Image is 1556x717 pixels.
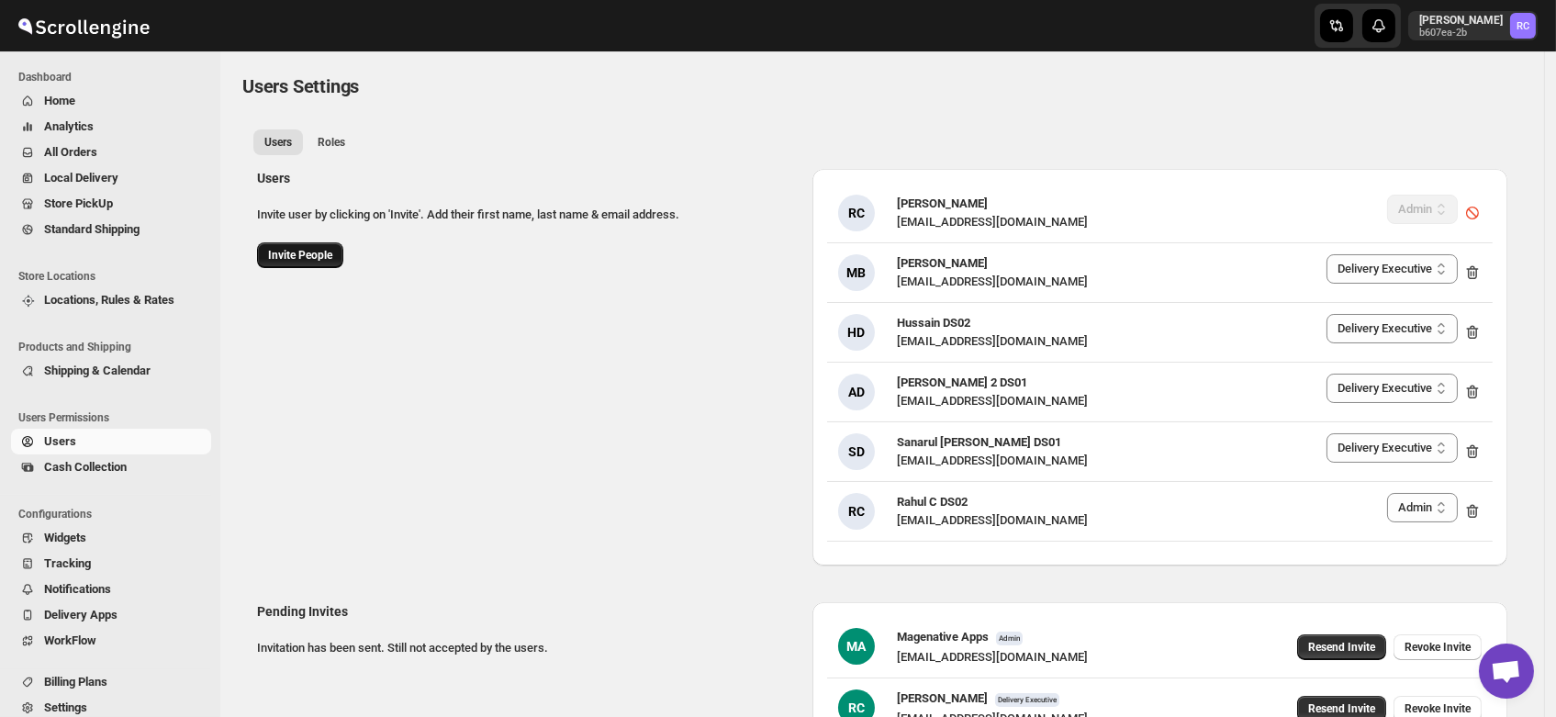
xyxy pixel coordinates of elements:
[838,374,875,410] div: AD
[44,196,113,210] span: Store PickUp
[996,632,1023,645] span: Admin
[897,213,1088,231] div: [EMAIL_ADDRESS][DOMAIN_NAME]
[897,630,989,644] span: Magenative Apps
[11,140,211,165] button: All Orders
[897,375,1027,389] span: [PERSON_NAME] 2 DS01
[1419,28,1503,39] p: b607ea-2b
[897,316,970,330] span: Hussain DS02
[18,410,211,425] span: Users Permissions
[11,628,211,654] button: WorkFlow
[264,135,292,150] span: Users
[1394,634,1482,660] button: Revoke Invite
[18,507,211,521] span: Configurations
[897,648,1088,667] div: [EMAIL_ADDRESS][DOMAIN_NAME]
[897,452,1088,470] div: [EMAIL_ADDRESS][DOMAIN_NAME]
[897,273,1088,291] div: [EMAIL_ADDRESS][DOMAIN_NAME]
[11,525,211,551] button: Widgets
[257,242,343,268] button: Invite People
[11,669,211,695] button: Billing Plans
[257,206,798,224] p: Invite user by clicking on 'Invite'. Add their first name, last name & email address.
[838,314,875,351] div: HD
[1419,13,1503,28] p: [PERSON_NAME]
[15,3,152,49] img: ScrollEngine
[44,675,107,689] span: Billing Plans
[1405,701,1471,716] span: Revoke Invite
[897,511,1088,530] div: [EMAIL_ADDRESS][DOMAIN_NAME]
[44,434,76,448] span: Users
[11,114,211,140] button: Analytics
[318,135,345,150] span: Roles
[11,88,211,114] button: Home
[242,75,359,97] span: Users Settings
[1408,11,1538,40] button: User menu
[44,119,94,133] span: Analytics
[44,222,140,236] span: Standard Shipping
[18,340,211,354] span: Products and Shipping
[897,691,988,705] span: [PERSON_NAME]
[1308,701,1375,716] span: Resend Invite
[11,577,211,602] button: Notifications
[897,435,1061,449] span: Sanarul [PERSON_NAME] DS01
[11,287,211,313] button: Locations, Rules & Rates
[44,582,111,596] span: Notifications
[253,129,303,155] button: All customers
[838,433,875,470] div: SD
[44,460,127,474] span: Cash Collection
[11,602,211,628] button: Delivery Apps
[44,293,174,307] span: Locations, Rules & Rates
[44,94,75,107] span: Home
[995,693,1059,707] span: Delivery Executive
[257,639,798,657] p: Invitation has been sent. Still not accepted by the users.
[44,145,97,159] span: All Orders
[897,495,968,509] span: Rahul C DS02
[44,608,118,622] span: Delivery Apps
[838,628,875,665] div: MA
[1308,640,1375,655] span: Resend Invite
[1517,20,1529,32] text: RC
[11,429,211,454] button: Users
[257,602,798,621] h2: Pending Invites
[44,556,91,570] span: Tracking
[11,358,211,384] button: Shipping & Calendar
[1405,640,1471,655] span: Revoke Invite
[268,248,332,263] span: Invite People
[11,454,211,480] button: Cash Collection
[1479,644,1534,699] a: Open chat
[18,269,211,284] span: Store Locations
[897,332,1088,351] div: [EMAIL_ADDRESS][DOMAIN_NAME]
[897,196,988,210] span: [PERSON_NAME]
[838,493,875,530] div: RC
[18,70,211,84] span: Dashboard
[897,256,988,270] span: [PERSON_NAME]
[838,254,875,291] div: MB
[257,169,798,187] h2: Users
[44,171,118,185] span: Local Delivery
[1510,13,1536,39] span: Rahul Chopra
[44,633,96,647] span: WorkFlow
[838,195,875,231] div: RC
[44,364,151,377] span: Shipping & Calendar
[11,551,211,577] button: Tracking
[44,531,86,544] span: Widgets
[1297,634,1386,660] button: Resend Invite
[897,392,1088,410] div: [EMAIL_ADDRESS][DOMAIN_NAME]
[44,700,87,714] span: Settings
